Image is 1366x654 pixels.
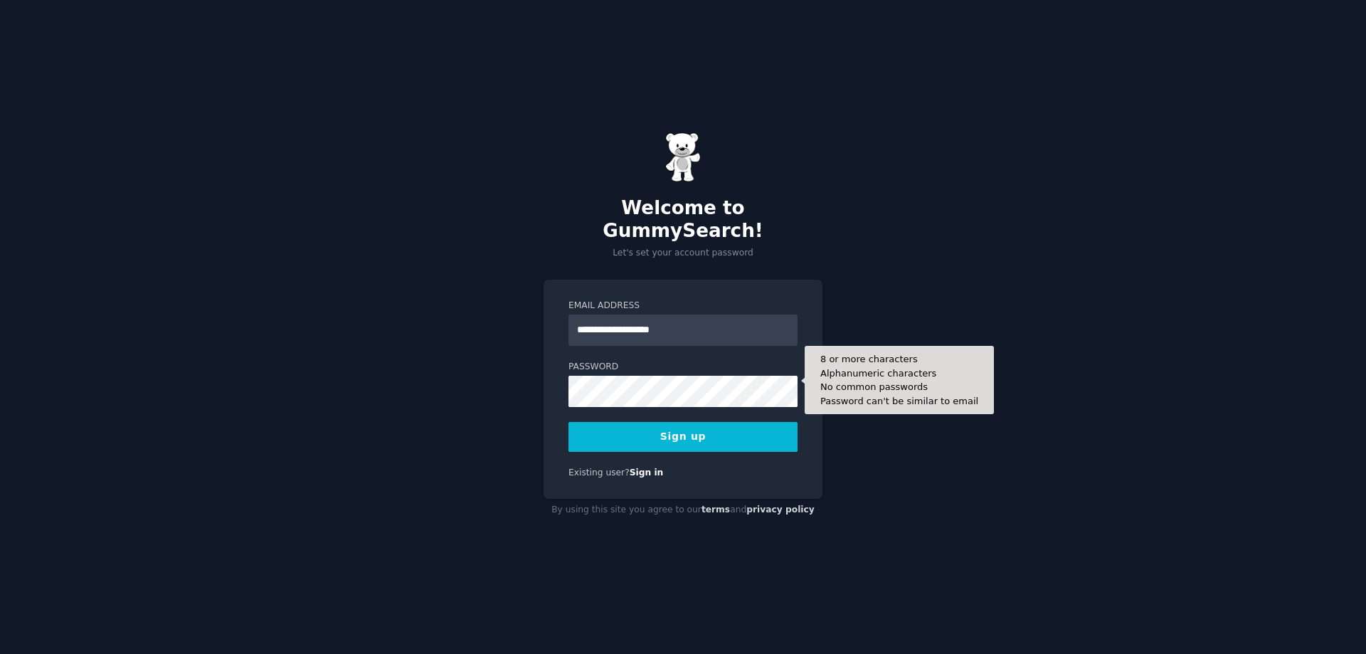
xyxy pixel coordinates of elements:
[701,505,730,515] a: terms
[544,197,822,242] h2: Welcome to GummySearch!
[665,132,701,182] img: Gummy Bear
[746,505,815,515] a: privacy policy
[568,468,630,478] span: Existing user?
[630,468,664,478] a: Sign in
[544,499,822,522] div: By using this site you agree to our and
[568,361,798,374] label: Password
[568,422,798,452] button: Sign up
[568,300,798,312] label: Email Address
[544,247,822,260] p: Let's set your account password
